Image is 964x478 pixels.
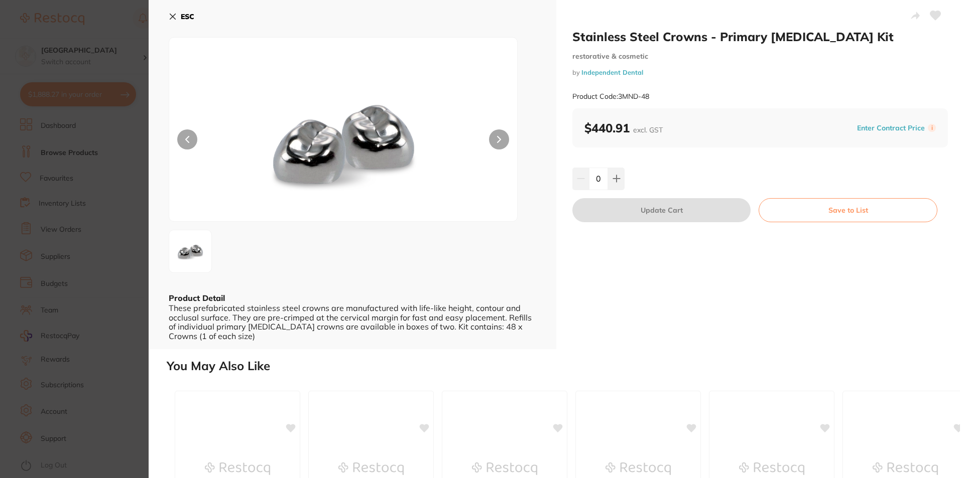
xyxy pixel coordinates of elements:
[169,8,194,25] button: ESC
[167,359,960,373] h2: You May Also Like
[928,124,936,132] label: i
[633,125,663,134] span: excl. GST
[572,52,948,61] small: restorative & cosmetic
[572,29,948,44] h2: Stainless Steel Crowns - Primary [MEDICAL_DATA] Kit
[239,63,448,221] img: aWR0aD0xOTIw
[584,120,663,135] b: $440.91
[572,92,649,101] small: Product Code: 3MND-48
[169,293,225,303] b: Product Detail
[181,12,194,21] b: ESC
[759,198,937,222] button: Save to List
[169,303,536,341] div: These prefabricated stainless steel crowns are manufactured with life-like height, contour and oc...
[172,233,208,269] img: aWR0aD0xOTIw
[581,68,643,76] a: Independent Dental
[572,198,751,222] button: Update Cart
[854,123,928,133] button: Enter Contract Price
[572,69,948,76] small: by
